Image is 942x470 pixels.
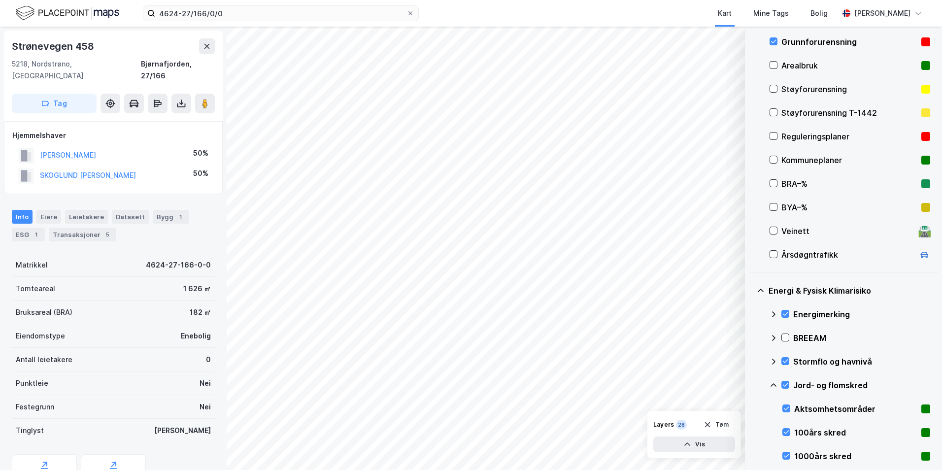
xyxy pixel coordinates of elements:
div: Kart [718,7,732,19]
button: Tøm [697,417,735,433]
div: Energi & Fysisk Klimarisiko [769,285,930,297]
div: Antall leietakere [16,354,72,366]
div: Mine Tags [753,7,789,19]
div: 0 [206,354,211,366]
div: 1 [175,212,185,222]
div: 28 [676,420,687,430]
div: Festegrunn [16,401,54,413]
div: Støyforurensning [781,83,917,95]
div: BREEAM [793,332,930,344]
div: Hjemmelshaver [12,130,214,141]
div: 1 [31,230,41,239]
div: 50% [193,147,208,159]
div: 100års skred [794,427,917,438]
div: Kommuneplaner [781,154,917,166]
div: 🛣️ [918,225,931,237]
div: Strønevegen 458 [12,38,96,54]
div: [PERSON_NAME] [154,425,211,436]
div: Layers [653,421,674,429]
div: 50% [193,168,208,179]
iframe: Chat Widget [893,423,942,470]
div: Stormflo og havnivå [793,356,930,368]
div: Aktsomhetsområder [794,403,917,415]
div: Bolig [810,7,828,19]
div: Transaksjoner [49,228,116,241]
div: Grunnforurensning [781,36,917,48]
div: [PERSON_NAME] [854,7,910,19]
div: Bygg [153,210,189,224]
div: Jord- og flomskred [793,379,930,391]
div: BRA–% [781,178,917,190]
div: Enebolig [181,330,211,342]
button: Tag [12,94,97,113]
div: 1000års skred [794,450,917,462]
div: Bruksareal (BRA) [16,306,72,318]
div: Nei [200,401,211,413]
div: Datasett [112,210,149,224]
div: 1 626 ㎡ [183,283,211,295]
div: Punktleie [16,377,48,389]
div: 182 ㎡ [190,306,211,318]
div: Veinett [781,225,914,237]
div: Leietakere [65,210,108,224]
div: Reguleringsplaner [781,131,917,142]
div: 5 [102,230,112,239]
div: Tinglyst [16,425,44,436]
div: 5218, Nordstrøno, [GEOGRAPHIC_DATA] [12,58,141,82]
div: Eiendomstype [16,330,65,342]
div: Årsdøgntrafikk [781,249,914,261]
div: Nei [200,377,211,389]
div: Tomteareal [16,283,55,295]
div: Arealbruk [781,60,917,71]
div: Støyforurensning T-1442 [781,107,917,119]
div: ESG [12,228,45,241]
div: BYA–% [781,201,917,213]
div: Energimerking [793,308,930,320]
img: logo.f888ab2527a4732fd821a326f86c7f29.svg [16,4,119,22]
button: Vis [653,436,735,452]
div: Bjørnafjorden, 27/166 [141,58,215,82]
div: 4624-27-166-0-0 [146,259,211,271]
div: Info [12,210,33,224]
div: Eiere [36,210,61,224]
div: Matrikkel [16,259,48,271]
input: Søk på adresse, matrikkel, gårdeiere, leietakere eller personer [155,6,406,21]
